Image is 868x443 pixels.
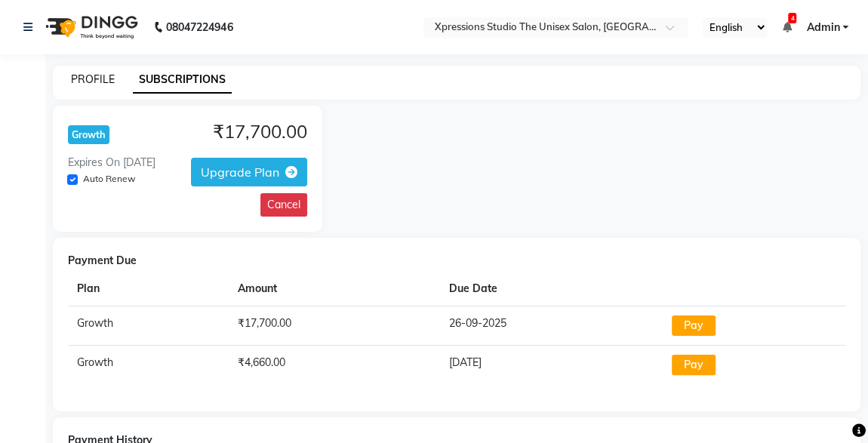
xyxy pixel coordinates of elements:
[68,253,845,269] div: Payment Due
[68,155,155,171] div: Expires On [DATE]
[213,121,307,143] h4: ₹17,700.00
[68,272,228,306] th: Plan
[201,165,279,180] span: Upgrade Plan
[38,6,142,48] img: logo
[788,13,796,23] span: 4
[191,158,307,186] button: Upgrade Plan
[133,66,232,94] a: SUBSCRIPTIONS
[68,306,228,345] td: Growth
[228,306,439,345] td: ₹17,700.00
[228,272,439,306] th: Amount
[260,193,307,217] button: Cancel
[71,72,115,86] a: PROFILE
[440,272,663,306] th: Due Date
[806,20,839,35] span: Admin
[440,345,663,384] td: [DATE]
[68,125,109,144] div: Growth
[672,355,716,375] button: Pay
[672,315,716,336] button: Pay
[440,306,663,345] td: 26-09-2025
[782,20,791,34] a: 4
[83,172,135,186] label: Auto Renew
[166,6,232,48] b: 08047224946
[228,345,439,384] td: ₹4,660.00
[68,345,228,384] td: Growth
